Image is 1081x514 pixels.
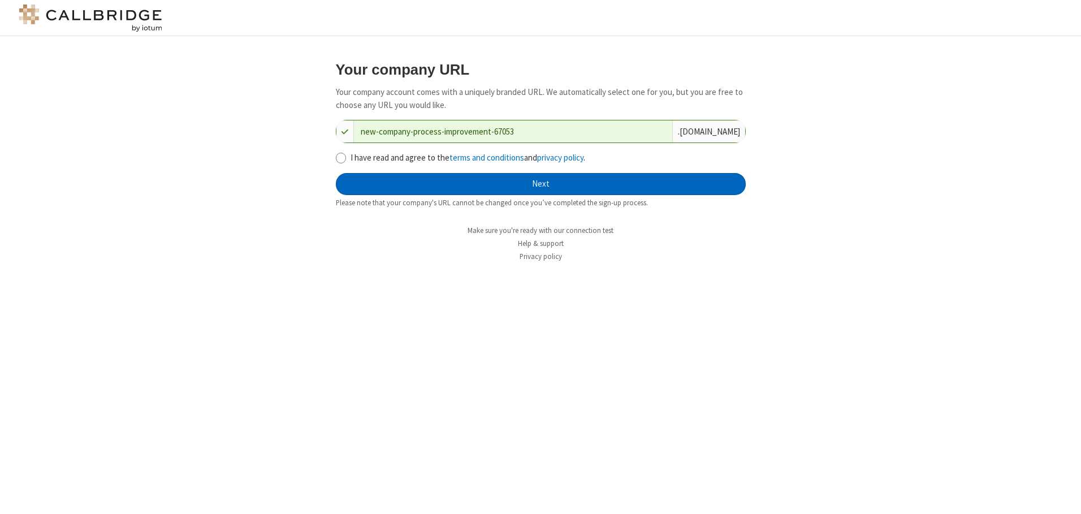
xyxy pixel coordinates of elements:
[449,152,524,163] a: terms and conditions
[537,152,583,163] a: privacy policy
[354,120,672,142] input: Company URL
[336,62,746,77] h3: Your company URL
[336,86,746,111] p: Your company account comes with a uniquely branded URL. We automatically select one for you, but ...
[518,239,564,248] a: Help & support
[336,197,746,208] div: Please note that your company's URL cannot be changed once you’ve completed the sign-up process.
[468,226,613,235] a: Make sure you're ready with our connection test
[17,5,164,32] img: logo@2x.png
[336,173,746,196] button: Next
[520,252,562,261] a: Privacy policy
[351,152,746,165] label: I have read and agree to the and .
[672,120,745,142] div: . [DOMAIN_NAME]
